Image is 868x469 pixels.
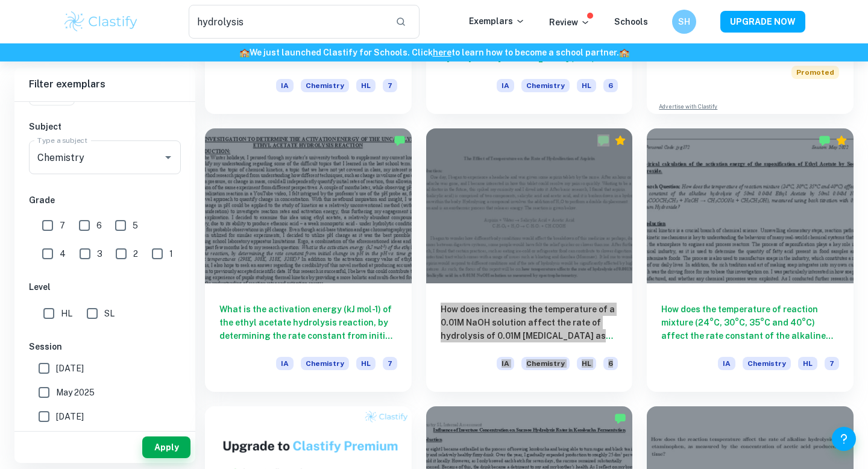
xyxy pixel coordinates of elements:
h6: Level [29,280,181,294]
span: 6 [603,357,618,370]
img: Marked [597,134,609,146]
span: 7 [60,219,65,232]
span: HL [61,307,72,320]
input: Search for any exemplars... [189,5,386,39]
span: Chemistry [301,79,349,92]
h6: Subject [29,120,181,133]
span: IA [497,357,514,370]
a: How does the temperature of reaction mixture (24°C, 30°C, 35°C and 40°C) affect the rate constant... [647,128,854,392]
span: 7 [383,357,397,370]
h6: SH [678,15,691,28]
span: 5 [133,219,138,232]
span: 1 [169,247,173,260]
span: 7 [825,357,839,370]
h6: We just launched Clastify for Schools. Click to learn how to become a school partner. [2,46,866,59]
span: SL [104,307,115,320]
a: Advertise with Clastify [659,102,717,111]
span: IA [276,79,294,92]
span: 6 [96,219,102,232]
h6: Session [29,340,181,353]
div: Premium [835,134,848,146]
span: 3 [97,247,102,260]
label: Type a subject [37,135,87,145]
img: Marked [614,412,626,424]
span: IA [718,357,735,370]
span: IA [276,357,294,370]
span: HL [356,357,376,370]
span: HL [356,79,376,92]
button: Apply [142,436,190,458]
span: Chemistry [301,357,349,370]
a: here [433,48,451,57]
span: IA [497,79,514,92]
span: May 2025 [56,386,95,399]
span: HL [577,79,596,92]
p: Exemplars [469,14,525,28]
span: 2 [133,247,138,260]
a: Schools [614,17,648,27]
span: 🏫 [239,48,250,57]
h6: How does increasing the temperature of a 0.01M NaOH solution affect the rate of hydrolysis of 0.0... [441,303,618,342]
span: HL [577,357,596,370]
a: How does increasing the temperature of a 0.01M NaOH solution affect the rate of hydrolysis of 0.0... [426,128,633,392]
button: Open [160,149,177,166]
span: [DATE] [56,362,84,375]
span: Chemistry [521,79,570,92]
span: [DATE] [56,410,84,423]
a: What is the activation energy (kJ mol-1) of the ethyl acetate hydrolysis reaction, by determining... [205,128,412,392]
h6: Grade [29,194,181,207]
img: Clastify logo [63,10,139,34]
span: Chemistry [743,357,791,370]
button: Help and Feedback [832,427,856,451]
h6: How does the temperature of reaction mixture (24°C, 30°C, 35°C and 40°C) affect the rate constant... [661,303,839,342]
span: 🏫 [619,48,629,57]
span: 4 [60,247,66,260]
div: Premium [614,134,626,146]
h6: Filter exemplars [14,68,195,101]
button: SH [672,10,696,34]
span: Promoted [791,66,839,79]
p: Review [549,16,590,29]
h6: What is the activation energy (kJ mol-1) of the ethyl acetate hydrolysis reaction, by determining... [219,303,397,342]
span: HL [798,357,817,370]
img: Marked [394,134,406,146]
button: UPGRADE NOW [720,11,805,33]
img: Marked [819,134,831,146]
span: Chemistry [521,357,570,370]
span: 7 [383,79,397,92]
span: 6 [603,79,618,92]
